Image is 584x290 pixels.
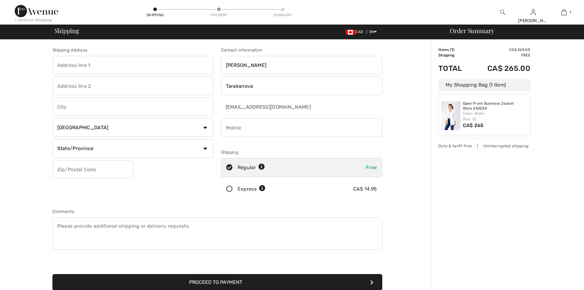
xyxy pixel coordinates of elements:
img: My Bag [561,9,567,16]
span: 1 [570,10,571,15]
input: Address line 1 [52,56,214,74]
td: CA$ 265.00 [471,58,530,79]
span: Shipping [55,28,79,34]
td: Shipping [438,52,471,58]
input: Address line 2 [52,77,214,95]
input: E-mail [221,98,342,116]
div: Color: White Size: 12 [463,111,528,122]
div: Regular [238,164,265,171]
span: 1 [451,48,453,52]
div: [PERSON_NAME] [518,17,548,24]
div: Payment [210,12,228,18]
input: City [52,98,214,116]
div: Express [238,185,265,193]
div: Contact Information [221,47,382,53]
img: 1ère Avenue [15,5,58,17]
input: Mobile [221,118,382,137]
div: Shipping [146,12,164,18]
span: CAD [345,30,365,34]
td: Free [471,52,530,58]
div: Duty & tariff-free | Uninterrupted shipping [438,143,530,149]
a: 1 [549,9,579,16]
div: Shipping [221,149,382,156]
img: search the website [500,9,505,16]
img: Open Front Business Jacket Style 242034 [441,101,460,130]
input: Zip/Postal Code [52,160,133,179]
td: CA$ 265.00 [471,47,530,52]
span: CA$ 265 [463,122,484,128]
div: < Continue Shopping [15,17,52,23]
td: Items ( ) [438,47,471,52]
img: My Info [531,9,536,16]
div: Summary [273,12,292,18]
a: Open Front Business Jacket Style 242034 [463,101,528,111]
div: CA$ 14.95 [353,185,377,193]
span: Free [366,164,377,170]
iframe: Find more information here [469,114,584,290]
input: Last name [221,77,382,95]
div: Order Summary [442,28,580,34]
img: Canadian Dollar [345,30,355,35]
input: First name [221,56,382,74]
a: Sign In [531,9,536,15]
div: My Shopping Bag (1 Item) [438,79,530,91]
span: EN [369,30,377,34]
div: Shipping Address [52,47,214,53]
td: Total [438,58,471,79]
div: Comments [52,208,382,215]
